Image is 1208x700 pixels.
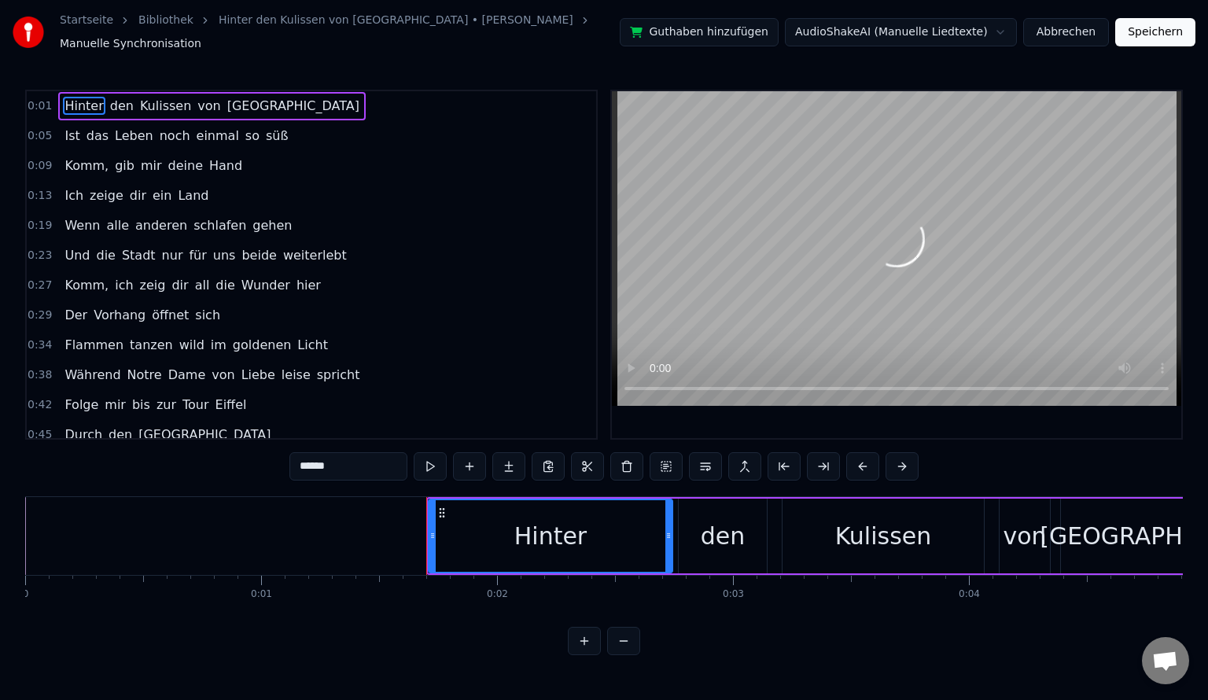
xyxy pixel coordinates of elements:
[212,246,238,264] span: uns
[107,426,134,444] span: den
[63,336,125,354] span: Flammen
[63,426,104,444] span: Durch
[315,366,362,384] span: spricht
[126,366,164,384] span: Notre
[1142,637,1189,684] div: Chat öffnen
[28,427,52,443] span: 0:45
[959,588,980,601] div: 0:04
[187,246,208,264] span: für
[214,396,249,414] span: Eiffel
[137,426,272,444] span: [GEOGRAPHIC_DATA]
[210,366,236,384] span: von
[138,97,193,115] span: Kulissen
[264,127,290,145] span: süß
[219,13,573,28] a: Hinter den Kulissen von [GEOGRAPHIC_DATA] • [PERSON_NAME]
[28,128,52,144] span: 0:05
[155,396,178,414] span: zur
[193,276,212,294] span: all
[63,216,101,234] span: Wenn
[131,396,152,414] span: bis
[167,366,208,384] span: Dame
[28,367,52,383] span: 0:38
[208,157,244,175] span: Hand
[63,186,85,204] span: Ich
[195,127,241,145] span: einmal
[28,188,52,204] span: 0:13
[60,36,201,52] span: Manuelle Synchronisation
[176,186,210,204] span: Land
[209,336,228,354] span: im
[1003,518,1046,554] div: von
[251,216,293,234] span: gehen
[109,97,135,115] span: den
[196,97,222,115] span: von
[28,158,52,174] span: 0:09
[28,337,52,353] span: 0:34
[835,518,932,554] div: Kulissen
[28,218,52,234] span: 0:19
[23,588,29,601] div: 0
[60,13,620,52] nav: breadcrumb
[28,397,52,413] span: 0:42
[113,276,134,294] span: ich
[28,308,52,323] span: 0:29
[231,336,293,354] span: goldenen
[139,157,164,175] span: mir
[28,248,52,263] span: 0:23
[193,306,222,324] span: sich
[138,276,168,294] span: zeig
[170,276,190,294] span: dir
[160,246,185,264] span: nur
[240,276,292,294] span: Wunder
[128,336,175,354] span: tanzen
[1115,18,1195,46] button: Speichern
[214,276,236,294] span: die
[240,366,277,384] span: Liebe
[85,127,110,145] span: das
[113,127,155,145] span: Leben
[1023,18,1109,46] button: Abbrechen
[620,18,779,46] button: Guthaben hinzufügen
[723,588,744,601] div: 0:03
[63,157,110,175] span: Komm,
[120,246,157,264] span: Stadt
[28,278,52,293] span: 0:27
[63,306,89,324] span: Der
[60,13,113,28] a: Startseite
[244,127,261,145] span: so
[295,276,322,294] span: hier
[105,216,131,234] span: alle
[63,127,81,145] span: Ist
[63,246,91,264] span: Und
[63,366,122,384] span: Während
[280,366,312,384] span: leise
[134,216,189,234] span: anderen
[178,336,206,354] span: wild
[240,246,278,264] span: beide
[701,518,746,554] div: den
[158,127,192,145] span: noch
[128,186,148,204] span: dir
[226,97,361,115] span: [GEOGRAPHIC_DATA]
[192,216,248,234] span: schlafen
[92,306,147,324] span: Vorhang
[167,157,204,175] span: deine
[282,246,348,264] span: weiterlebt
[487,588,508,601] div: 0:02
[296,336,330,354] span: Licht
[28,98,52,114] span: 0:01
[13,17,44,48] img: youka
[88,186,125,204] span: zeige
[94,246,116,264] span: die
[150,306,190,324] span: öffnet
[63,276,110,294] span: Komm,
[151,186,173,204] span: ein
[63,97,105,115] span: Hinter
[181,396,211,414] span: Tour
[63,396,100,414] span: Folge
[138,13,193,28] a: Bibliothek
[103,396,127,414] span: mir
[113,157,136,175] span: gib
[251,588,272,601] div: 0:01
[514,518,587,554] div: Hinter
